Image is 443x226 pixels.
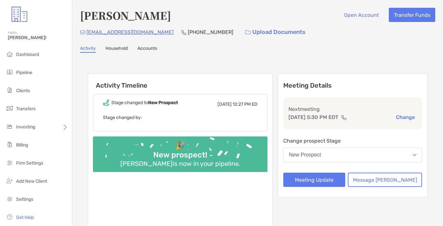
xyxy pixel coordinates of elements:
span: Dashboard [16,52,39,57]
span: [PERSON_NAME]! [8,35,68,40]
img: Event icon [103,100,109,106]
div: 🎉 [173,141,188,150]
span: Get Help [16,215,34,220]
span: Clients [16,88,30,93]
img: button icon [245,30,251,35]
span: Transfers [16,106,35,112]
div: New prospect! [151,150,210,160]
b: New Prospect [148,100,178,105]
img: communication type [341,115,347,120]
div: [PERSON_NAME] is now in your pipeline. [118,160,243,167]
a: Activity [80,46,96,53]
img: add_new_client icon [6,177,14,185]
img: Open dropdown arrow [413,154,417,156]
h6: Activity Timeline [88,74,272,89]
button: Meeting Update [283,173,345,187]
span: Investing [16,124,35,130]
p: Next meeting [288,105,417,113]
img: Phone Icon [181,30,186,35]
p: [EMAIL_ADDRESS][DOMAIN_NAME] [86,28,174,36]
img: dashboard icon [6,50,14,58]
span: 12:27 PM ED [233,102,257,107]
img: firm-settings icon [6,159,14,167]
span: [DATE] [217,102,232,107]
img: pipeline icon [6,68,14,76]
img: investing icon [6,123,14,130]
img: settings icon [6,195,14,203]
h4: [PERSON_NAME] [80,8,171,23]
p: [DATE] 5:30 PM EDT [288,113,338,121]
div: Stage changed to [111,100,178,105]
button: New Prospect [283,147,422,162]
img: Email Icon [80,30,85,34]
a: Household [106,46,128,53]
button: Message [PERSON_NAME] [348,173,422,187]
button: Transfer Funds [389,8,435,22]
div: New Prospect [289,152,321,158]
p: Change prospect Stage [283,137,422,145]
p: Stage changed by: [103,113,257,122]
span: Billing [16,142,28,148]
img: Zoe Logo [8,3,31,26]
span: Add New Client [16,178,47,184]
span: Pipeline [16,70,32,75]
a: Upload Documents [241,25,310,39]
button: Open Account [339,8,384,22]
a: Accounts [137,46,157,53]
p: Meeting Details [283,81,422,90]
img: get-help icon [6,213,14,221]
button: Change [394,114,417,121]
img: clients icon [6,86,14,94]
img: billing icon [6,141,14,148]
img: transfers icon [6,104,14,112]
p: [PHONE_NUMBER] [188,28,233,36]
span: Firm Settings [16,160,43,166]
span: Settings [16,197,33,202]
